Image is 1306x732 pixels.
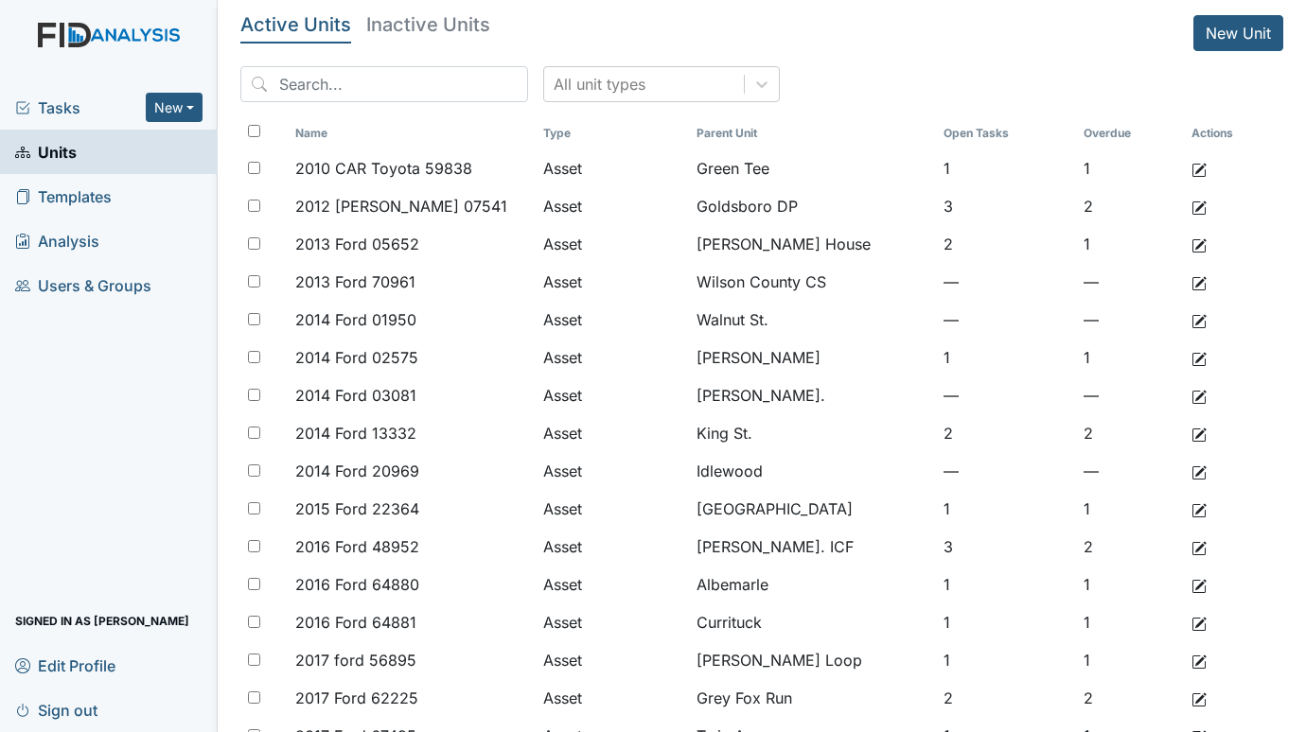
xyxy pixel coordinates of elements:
div: All unit types [554,73,645,96]
td: Wilson County CS [689,263,936,301]
span: 2015 Ford 22364 [295,497,419,520]
span: Templates [15,182,112,211]
td: [PERSON_NAME] Loop [689,641,936,679]
td: 1 [1076,149,1185,187]
td: — [936,263,1076,301]
td: 1 [936,490,1076,528]
td: — [936,452,1076,490]
td: Asset [536,339,689,376]
td: Asset [536,225,689,263]
span: 2014 Ford 02575 [295,346,418,369]
span: 2016 Ford 64880 [295,573,419,596]
td: Asset [536,490,689,528]
td: — [1076,263,1185,301]
td: Asset [536,603,689,641]
th: Toggle SortBy [936,117,1076,149]
td: Asset [536,149,689,187]
td: 2 [936,414,1076,452]
th: Toggle SortBy [288,117,535,149]
td: 2 [936,225,1076,263]
td: 2 [1076,414,1185,452]
td: — [1076,301,1185,339]
td: 2 [936,679,1076,717]
td: [PERSON_NAME]. ICF [689,528,936,566]
td: 2 [1076,528,1185,566]
td: 3 [936,187,1076,225]
span: 2014 Ford 13332 [295,422,416,444]
td: 1 [936,149,1076,187]
td: 1 [1076,641,1185,679]
td: Green Tee [689,149,936,187]
td: — [936,376,1076,414]
span: 2014 Ford 01950 [295,308,416,331]
td: 3 [936,528,1076,566]
td: [PERSON_NAME] [689,339,936,376]
td: 1 [936,641,1076,679]
span: Analysis [15,226,99,255]
td: 1 [1076,603,1185,641]
td: 1 [936,603,1076,641]
td: Grey Fox Run [689,679,936,717]
th: Actions [1184,117,1279,149]
span: Signed in as [PERSON_NAME] [15,606,189,636]
td: Asset [536,376,689,414]
td: 1 [1076,339,1185,376]
h5: Active Units [240,15,351,34]
td: 1 [1076,490,1185,528]
input: Toggle All Rows Selected [248,125,260,137]
span: 2014 Ford 20969 [295,460,419,482]
td: 2 [1076,187,1185,225]
th: Toggle SortBy [689,117,936,149]
span: 2010 CAR Toyota 59838 [295,157,472,180]
td: Currituck [689,603,936,641]
span: 2014 Ford 03081 [295,384,416,407]
span: Units [15,137,77,166]
td: King St. [689,414,936,452]
td: [PERSON_NAME] House [689,225,936,263]
td: Idlewood [689,452,936,490]
td: Asset [536,528,689,566]
td: [PERSON_NAME]. [689,376,936,414]
td: Asset [536,414,689,452]
span: 2013 Ford 70961 [295,270,415,293]
td: 1 [936,339,1076,376]
a: Tasks [15,96,146,119]
span: 2012 [PERSON_NAME] 07541 [295,195,507,218]
td: 2 [1076,679,1185,717]
td: Asset [536,187,689,225]
td: Asset [536,301,689,339]
td: Walnut St. [689,301,936,339]
span: Sign out [15,695,97,724]
td: Goldsboro DP [689,187,936,225]
td: 1 [1076,225,1185,263]
td: — [1076,452,1185,490]
span: 2017 Ford 62225 [295,687,418,709]
td: — [936,301,1076,339]
td: Asset [536,263,689,301]
span: Users & Groups [15,270,151,300]
span: 2016 Ford 48952 [295,535,419,558]
span: 2013 Ford 05652 [295,233,419,255]
td: 1 [1076,566,1185,603]
input: Search... [240,66,528,102]
span: 2017 ford 56895 [295,649,416,671]
td: 1 [936,566,1076,603]
th: Toggle SortBy [1076,117,1185,149]
span: 2016 Ford 64881 [295,611,416,634]
td: Asset [536,566,689,603]
span: Edit Profile [15,651,115,680]
a: New Unit [1193,15,1283,51]
td: Asset [536,452,689,490]
td: Albemarle [689,566,936,603]
h5: Inactive Units [366,15,490,34]
td: Asset [536,679,689,717]
td: [GEOGRAPHIC_DATA] [689,490,936,528]
th: Toggle SortBy [536,117,689,149]
td: — [1076,376,1185,414]
td: Asset [536,641,689,679]
button: New [146,93,203,122]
